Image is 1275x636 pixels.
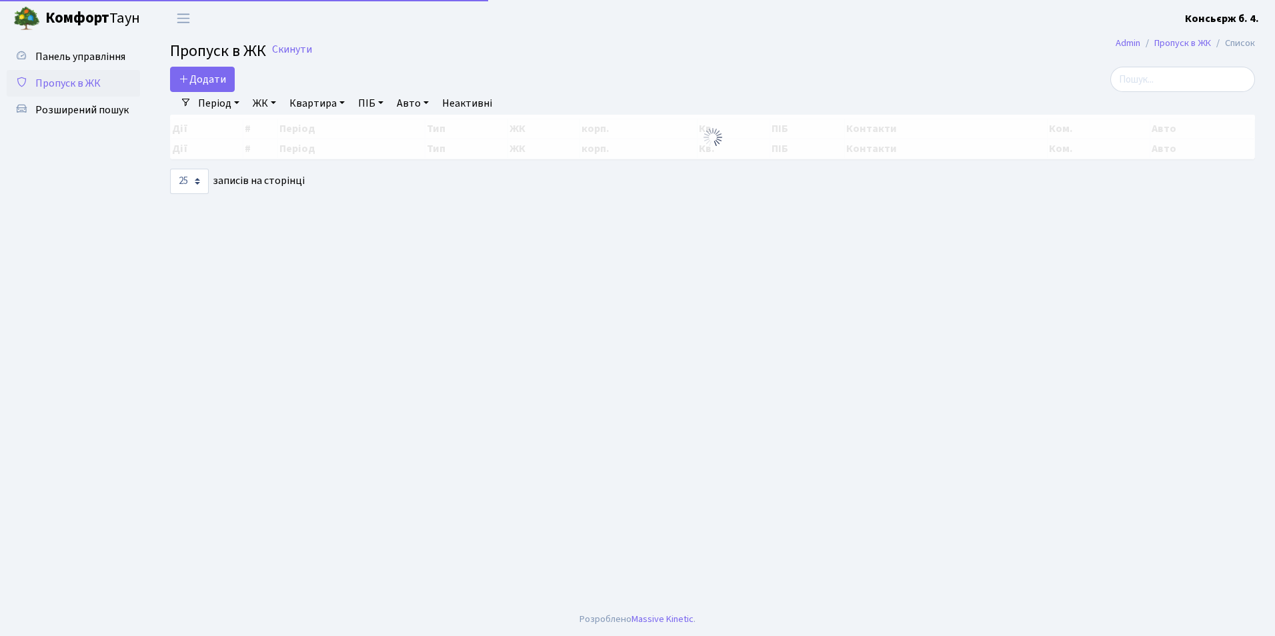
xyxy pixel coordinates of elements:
[272,43,312,56] a: Скинути
[7,43,140,70] a: Панель управління
[45,7,140,30] span: Таун
[193,92,245,115] a: Період
[1154,36,1211,50] a: Пропуск в ЖК
[284,92,350,115] a: Квартира
[1110,67,1255,92] input: Пошук...
[170,67,235,92] a: Додати
[170,169,209,194] select: записів на сторінці
[7,70,140,97] a: Пропуск в ЖК
[1185,11,1259,26] b: Консьєрж б. 4.
[35,76,101,91] span: Пропуск в ЖК
[1211,36,1255,51] li: Список
[353,92,389,115] a: ПІБ
[1185,11,1259,27] a: Консьєрж б. 4.
[702,127,724,148] img: Обробка...
[167,7,200,29] button: Переключити навігацію
[7,97,140,123] a: Розширений пошук
[170,169,305,194] label: записів на сторінці
[170,39,266,63] span: Пропуск в ЖК
[1116,36,1140,50] a: Admin
[631,612,694,626] a: Massive Kinetic
[35,103,129,117] span: Розширений пошук
[437,92,497,115] a: Неактивні
[45,7,109,29] b: Комфорт
[13,5,40,32] img: logo.png
[391,92,434,115] a: Авто
[35,49,125,64] span: Панель управління
[179,72,226,87] span: Додати
[247,92,281,115] a: ЖК
[1096,29,1275,57] nav: breadcrumb
[579,612,696,627] div: Розроблено .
